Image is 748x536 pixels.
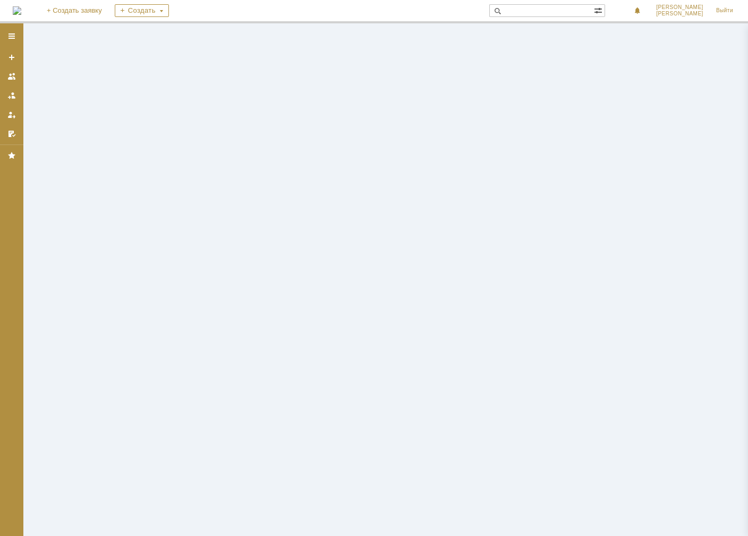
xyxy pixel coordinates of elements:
[13,6,21,15] img: logo
[3,49,20,66] a: Создать заявку
[3,125,20,142] a: Мои согласования
[3,87,20,104] a: Заявки в моей ответственности
[594,5,605,15] span: Расширенный поиск
[3,68,20,85] a: Заявки на командах
[3,106,20,123] a: Мои заявки
[656,11,703,17] span: [PERSON_NAME]
[656,4,703,11] span: [PERSON_NAME]
[13,6,21,15] a: Перейти на домашнюю страницу
[115,4,169,17] div: Создать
